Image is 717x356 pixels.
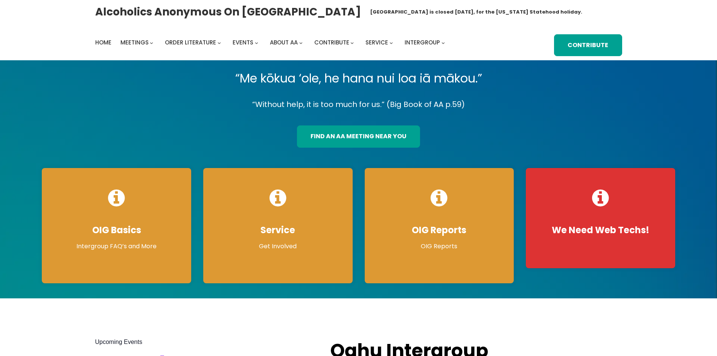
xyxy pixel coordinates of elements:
[533,225,668,236] h4: We Need Web Techs!
[120,37,149,48] a: Meetings
[554,34,622,57] a: Contribute
[365,38,388,46] span: Service
[405,38,440,46] span: Intergroup
[211,242,345,251] p: Get Involved
[233,38,253,46] span: Events
[314,38,349,46] span: Contribute
[365,37,388,48] a: Service
[270,37,298,48] a: About AA
[120,38,149,46] span: Meetings
[350,41,354,44] button: Contribute submenu
[211,225,345,236] h4: Service
[270,38,298,46] span: About AA
[233,37,253,48] a: Events
[255,41,258,44] button: Events submenu
[370,8,582,16] h1: [GEOGRAPHIC_DATA] is closed [DATE], for the [US_STATE] Statehood holiday.
[49,225,184,236] h4: OIG Basics
[314,37,349,48] a: Contribute
[441,41,445,44] button: Intergroup submenu
[150,41,153,44] button: Meetings submenu
[95,3,361,21] a: Alcoholics Anonymous on [GEOGRAPHIC_DATA]
[49,242,184,251] p: Intergroup FAQ’s and More
[36,68,681,89] p: “Me kōkua ‘ole, he hana nui loa iā mākou.”
[95,38,111,46] span: Home
[165,38,216,46] span: Order Literature
[95,37,448,48] nav: Intergroup
[36,98,681,111] p: “Without help, it is too much for us.” (Big Book of AA p.59)
[218,41,221,44] button: Order Literature submenu
[95,338,315,347] h2: Upcoming Events
[372,225,507,236] h4: OIG Reports
[297,125,420,148] a: find an aa meeting near you
[390,41,393,44] button: Service submenu
[405,37,440,48] a: Intergroup
[372,242,507,251] p: OIG Reports
[95,37,111,48] a: Home
[299,41,303,44] button: About AA submenu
